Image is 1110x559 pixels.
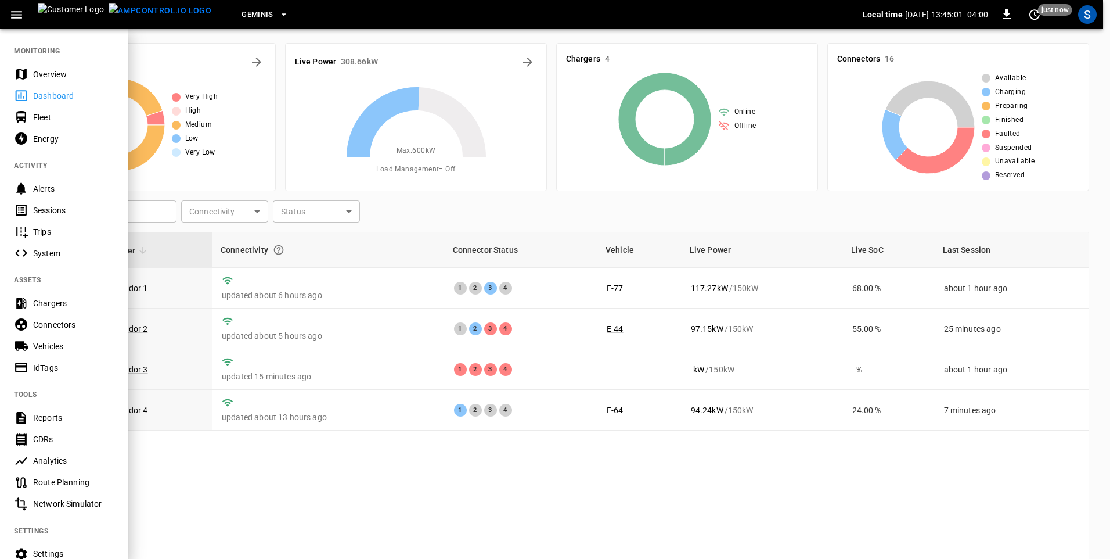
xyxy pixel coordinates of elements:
[33,112,114,123] div: Fleet
[863,9,903,20] p: Local time
[33,298,114,309] div: Chargers
[33,133,114,145] div: Energy
[905,9,988,20] p: [DATE] 13:45:01 -04:00
[109,3,211,18] img: ampcontrol.io logo
[1078,5,1097,24] div: profile-icon
[33,205,114,216] div: Sessions
[33,498,114,510] div: Network Simulator
[33,362,114,374] div: IdTags
[33,412,114,424] div: Reports
[33,248,114,259] div: System
[33,226,114,238] div: Trips
[33,455,114,467] div: Analytics
[33,319,114,331] div: Connectors
[33,69,114,80] div: Overview
[33,90,114,102] div: Dashboard
[33,183,114,195] div: Alerts
[1038,4,1072,16] span: just now
[33,476,114,488] div: Route Planning
[38,3,104,26] img: Customer Logo
[33,341,114,352] div: Vehicles
[1025,5,1044,24] button: set refresh interval
[242,8,273,21] span: Geminis
[33,433,114,445] div: CDRs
